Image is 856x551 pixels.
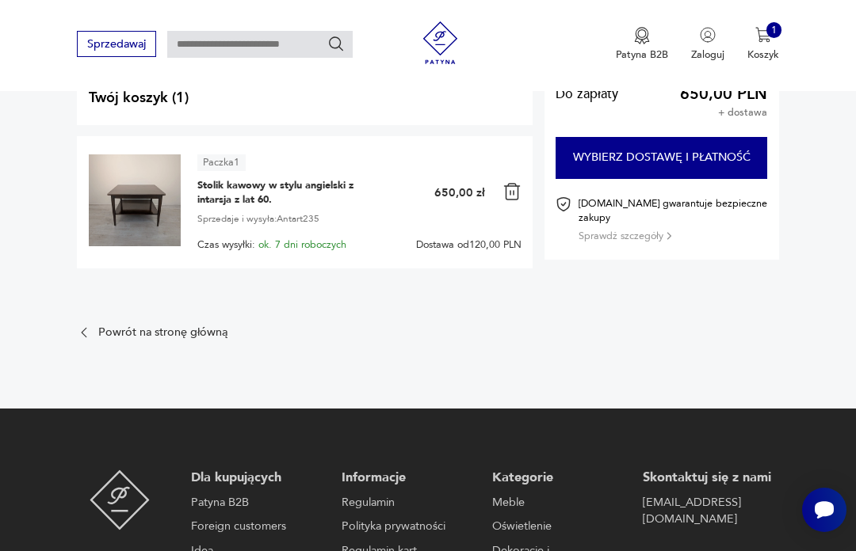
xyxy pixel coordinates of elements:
button: Sprawdź szczegóły [579,229,671,243]
button: Sprzedawaj [77,31,155,57]
a: Meble [492,494,621,511]
img: Stolik kawowy w stylu angielski z intarsja z lat 60. [89,154,181,246]
span: 650,00 PLN [680,89,767,100]
a: Oświetlenie [492,518,621,535]
p: + dostawa [718,107,767,118]
p: Informacje [342,469,471,487]
p: 650,00 zł [434,185,485,201]
span: Do zapłaty [556,89,618,100]
a: Powrót na stronę główną [77,325,227,340]
div: 1 [766,22,782,38]
article: Paczka 1 [197,154,245,172]
iframe: Smartsupp widget button [802,488,846,532]
a: [EMAIL_ADDRESS][DOMAIN_NAME] [643,494,772,528]
a: Ikona medaluPatyna B2B [616,27,668,62]
p: Powrót na stronę główną [98,328,227,337]
p: Zaloguj [691,47,724,62]
p: Patyna B2B [616,47,668,62]
span: Czas wysyłki: [197,239,346,250]
button: Wybierz dostawę i płatność [556,137,767,178]
a: Patyna B2B [191,494,320,511]
p: Skontaktuj się z nami [643,469,772,487]
img: Ikona medalu [634,27,650,44]
img: Ikona strzałki w prawo [667,232,671,240]
a: Regulamin [342,494,471,511]
img: Ikonka użytkownika [700,27,716,43]
img: Ikona certyfikatu [556,196,571,212]
a: Polityka prywatności [342,518,471,535]
p: Koszyk [747,47,779,62]
button: Patyna B2B [616,27,668,62]
a: Sprzedawaj [77,40,155,50]
button: Szukaj [327,35,345,52]
p: Dla kupujących [191,469,320,487]
img: Patyna - sklep z meblami i dekoracjami vintage [414,21,467,64]
img: Ikona kosza [503,182,522,201]
button: 1Koszyk [747,27,779,62]
span: ok. 7 dni roboczych [258,237,346,252]
span: Sprzedaje i wysyła: Antart235 [197,211,319,227]
img: Patyna - sklep z meblami i dekoracjami vintage [90,469,151,530]
button: Zaloguj [691,27,724,62]
span: Stolik kawowy w stylu angielski z intarsja z lat 60. [197,178,376,207]
div: [DOMAIN_NAME] gwarantuje bezpieczne zakupy [579,196,767,243]
img: Ikona koszyka [755,27,771,43]
h2: Twój koszyk ( 1 ) [89,89,522,108]
span: Dostawa od 120,00 PLN [416,239,522,250]
p: Kategorie [492,469,621,487]
a: Foreign customers [191,518,320,535]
